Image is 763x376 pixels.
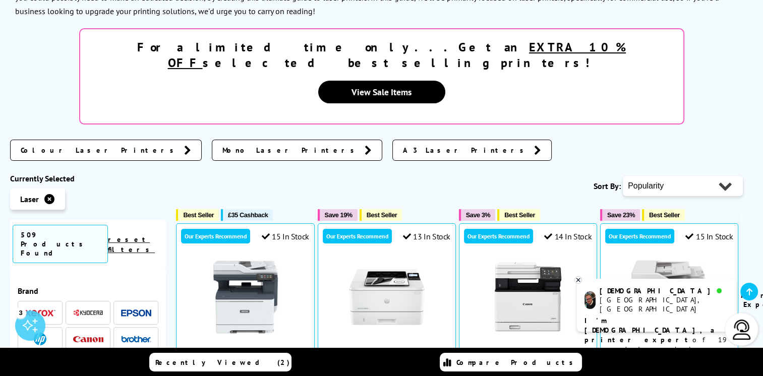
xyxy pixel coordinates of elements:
div: Our Experts Recommend [605,229,674,243]
strong: For a limited time only...Get an selected best selling printers! [137,39,626,71]
a: Recently Viewed (2) [149,353,291,371]
button: Best Seller [360,209,402,221]
a: Xerox C325 [220,345,270,358]
div: 15 In Stock [685,231,733,241]
a: Colour Laser Printers [10,140,202,161]
div: 3 [15,307,26,318]
span: Colour Laser Printers [21,145,179,155]
a: HP LaserJet Pro 4002dw [335,345,438,358]
img: Canon i-SENSYS MF752Cdw [490,259,566,335]
button: Best Seller [497,209,540,221]
a: Xerox [25,306,55,319]
img: Kyocera [73,309,103,317]
img: Epson [121,309,151,317]
div: Our Experts Recommend [181,229,250,243]
span: 509 Products Found [13,225,108,263]
a: A3 Laser Printers [392,140,552,161]
button: Save 19% [318,209,358,221]
img: HP LaserJet Pro 4002dw [349,259,425,335]
a: Xerox C325 [208,327,283,337]
b: I'm [DEMOGRAPHIC_DATA], a printer expert [584,316,718,344]
span: Best Seller [183,211,214,219]
span: Save 23% [607,211,635,219]
div: Our Experts Recommend [464,229,533,243]
img: Canon [73,336,103,343]
div: 14 In Stock [544,231,592,241]
span: £35 Cashback [228,211,268,219]
a: Brother [121,333,151,345]
img: Xerox B305 [631,259,707,335]
button: Best Seller [176,209,219,221]
div: 13 In Stock [403,231,450,241]
span: Save 19% [325,211,353,219]
img: user-headset-light.svg [732,320,752,340]
a: View Sale Items [318,81,445,103]
span: Mono Laser Printers [222,145,360,155]
span: Recently Viewed (2) [155,358,290,367]
span: Best Seller [504,211,535,219]
span: Best Seller [649,211,680,219]
a: Mono Laser Printers [212,140,382,161]
button: Best Seller [642,209,685,221]
a: Canon i-SENSYS MF752Cdw [490,327,566,337]
button: £35 Cashback [221,209,273,221]
a: Kyocera [73,306,103,319]
a: Compare Products [440,353,582,371]
img: Xerox [25,309,55,317]
span: Compare Products [456,358,578,367]
a: Canon i-SENSYS MF752Cdw [467,345,588,358]
a: HP LaserJet Pro 4002dw [349,327,425,337]
p: of 19 years! I can help you choose the right product [584,316,729,373]
div: [GEOGRAPHIC_DATA], [GEOGRAPHIC_DATA] [600,295,728,314]
div: 15 In Stock [262,231,309,241]
span: Best Seller [367,211,397,219]
button: Save 23% [600,209,640,221]
div: Our Experts Recommend [323,229,392,243]
u: EXTRA 10% OFF [168,39,626,71]
div: [DEMOGRAPHIC_DATA] [600,286,728,295]
span: Save 3% [466,211,490,219]
span: Brand [18,286,158,296]
button: Save 3% [459,209,495,221]
span: A3 Laser Printers [403,145,529,155]
a: Epson [121,306,151,319]
img: Brother [121,336,151,343]
a: reset filters [108,235,155,254]
a: Canon [73,333,103,345]
img: chris-livechat.png [584,291,596,309]
span: Laser [20,194,39,204]
div: Currently Selected [10,173,166,183]
span: Sort By: [594,181,621,191]
img: Xerox C325 [208,259,283,335]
